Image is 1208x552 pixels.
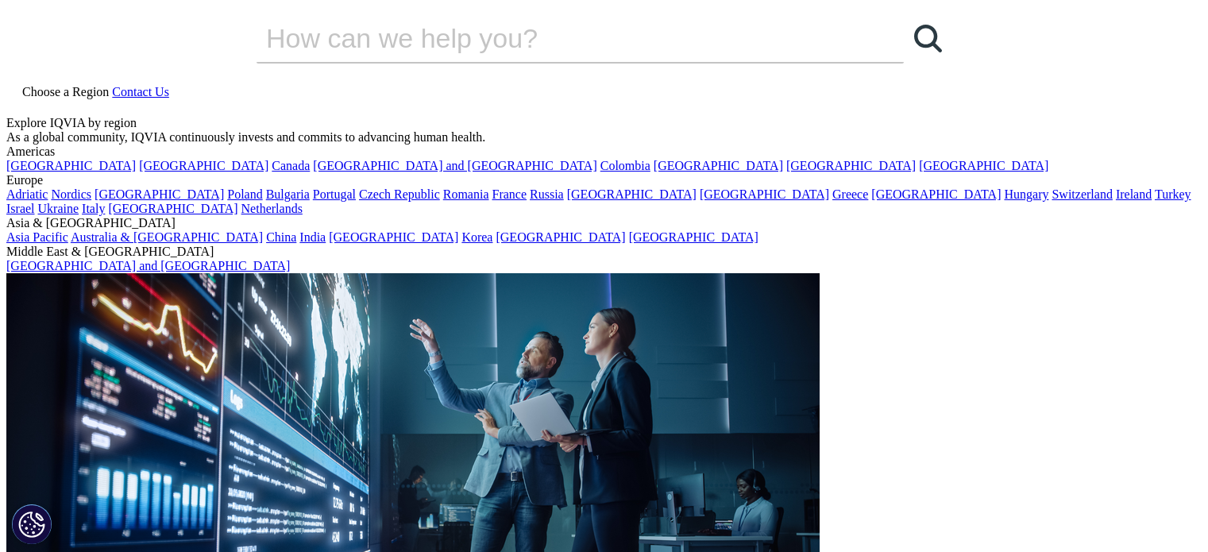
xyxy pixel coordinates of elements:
[904,14,951,62] a: Search
[272,159,310,172] a: Canada
[600,159,650,172] a: Colombia
[1052,187,1112,201] a: Switzerland
[71,230,263,244] a: Australia & [GEOGRAPHIC_DATA]
[461,230,492,244] a: Korea
[496,230,625,244] a: [GEOGRAPHIC_DATA]
[443,187,489,201] a: Romania
[12,504,52,544] button: Cookies Settings
[95,187,224,201] a: [GEOGRAPHIC_DATA]
[919,159,1048,172] a: [GEOGRAPHIC_DATA]
[266,187,310,201] a: Bulgaria
[6,245,1202,259] div: Middle East & [GEOGRAPHIC_DATA]
[6,187,48,201] a: Adriatic
[6,173,1202,187] div: Europe
[6,230,68,244] a: Asia Pacific
[329,230,458,244] a: [GEOGRAPHIC_DATA]
[6,202,35,215] a: Israel
[359,187,440,201] a: Czech Republic
[530,187,564,201] a: Russia
[241,202,303,215] a: Netherlands
[257,14,859,62] input: Search
[38,202,79,215] a: Ukraine
[6,130,1202,145] div: As a global community, IQVIA continuously invests and commits to advancing human health.
[654,159,783,172] a: [GEOGRAPHIC_DATA]
[832,187,868,201] a: Greece
[51,187,91,201] a: Nordics
[629,230,758,244] a: [GEOGRAPHIC_DATA]
[700,187,829,201] a: [GEOGRAPHIC_DATA]
[1004,187,1048,201] a: Hungary
[1155,187,1191,201] a: Turkey
[82,202,105,215] a: Italy
[227,187,262,201] a: Poland
[6,159,136,172] a: [GEOGRAPHIC_DATA]
[871,187,1001,201] a: [GEOGRAPHIC_DATA]
[299,230,326,244] a: India
[313,187,356,201] a: Portugal
[112,85,169,98] a: Contact Us
[567,187,697,201] a: [GEOGRAPHIC_DATA]
[6,259,290,272] a: [GEOGRAPHIC_DATA] and [GEOGRAPHIC_DATA]
[786,159,916,172] a: [GEOGRAPHIC_DATA]
[266,230,296,244] a: China
[6,145,1202,159] div: Americas
[22,85,109,98] span: Choose a Region
[914,25,942,52] svg: Search
[108,202,237,215] a: [GEOGRAPHIC_DATA]
[139,159,268,172] a: [GEOGRAPHIC_DATA]
[492,187,527,201] a: France
[6,216,1202,230] div: Asia & [GEOGRAPHIC_DATA]
[313,159,596,172] a: [GEOGRAPHIC_DATA] and [GEOGRAPHIC_DATA]
[6,116,1202,130] div: Explore IQVIA by region
[1116,187,1152,201] a: Ireland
